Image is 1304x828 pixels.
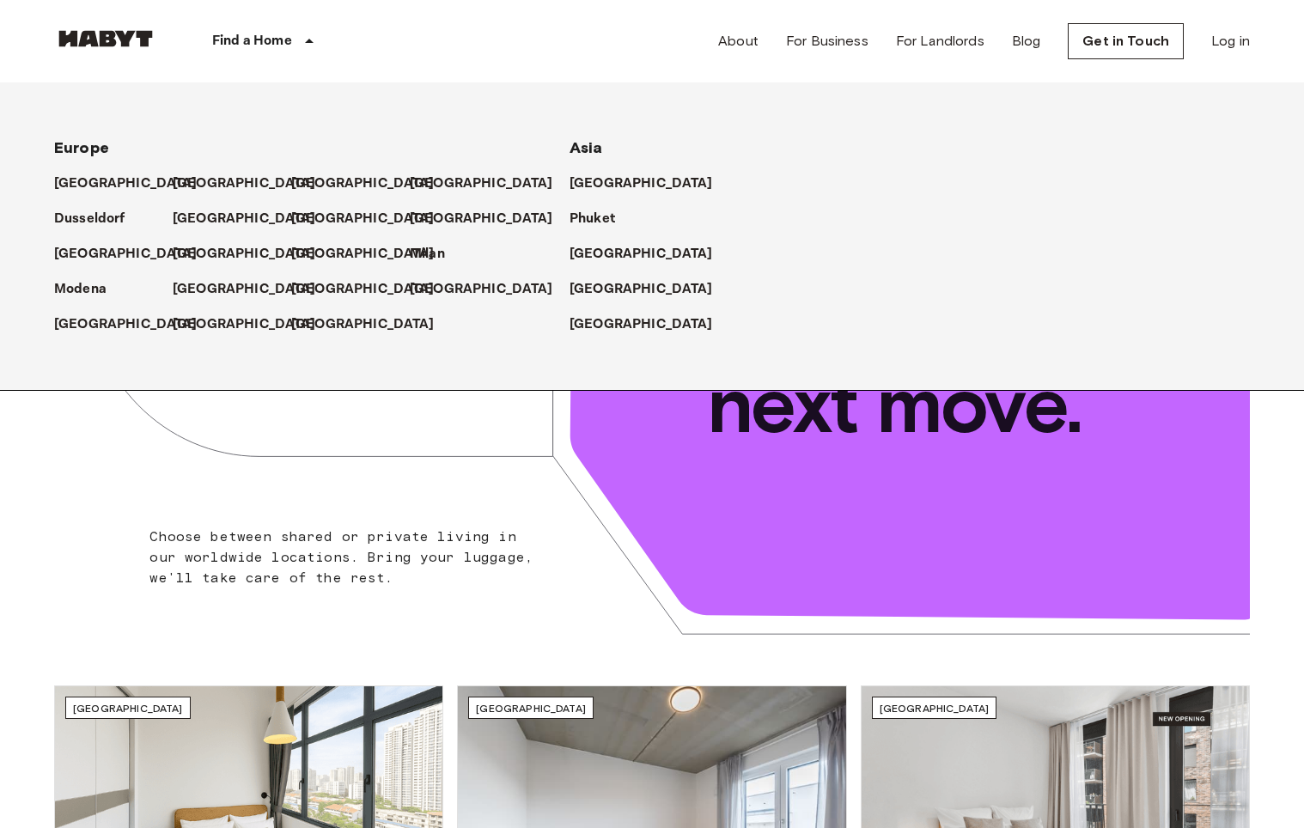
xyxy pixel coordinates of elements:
span: Europe [54,138,109,157]
p: [GEOGRAPHIC_DATA] [291,314,435,335]
p: Milan [410,244,445,265]
p: [GEOGRAPHIC_DATA] [54,244,198,265]
a: For Landlords [896,31,984,52]
p: [GEOGRAPHIC_DATA] [410,209,553,229]
a: [GEOGRAPHIC_DATA] [410,279,570,300]
span: [GEOGRAPHIC_DATA] [880,702,990,715]
p: [GEOGRAPHIC_DATA] [54,174,198,194]
a: [GEOGRAPHIC_DATA] [173,314,333,335]
p: [GEOGRAPHIC_DATA] [291,279,435,300]
a: [GEOGRAPHIC_DATA] [570,314,730,335]
span: [GEOGRAPHIC_DATA] [73,702,183,715]
p: [GEOGRAPHIC_DATA] [173,279,316,300]
p: [GEOGRAPHIC_DATA] [173,244,316,265]
a: [GEOGRAPHIC_DATA] [54,174,215,194]
p: Dusseldorf [54,209,125,229]
a: [GEOGRAPHIC_DATA] [291,314,452,335]
a: [GEOGRAPHIC_DATA] [410,209,570,229]
p: [GEOGRAPHIC_DATA] [54,314,198,335]
p: [GEOGRAPHIC_DATA] [173,174,316,194]
p: [GEOGRAPHIC_DATA] [173,314,316,335]
p: Find a Home [212,31,292,52]
a: [GEOGRAPHIC_DATA] [173,279,333,300]
a: For Business [786,31,868,52]
p: [GEOGRAPHIC_DATA] [570,314,713,335]
p: Choose between shared or private living in our worldwide locations. Bring your luggage, we'll tak... [149,527,544,588]
p: [GEOGRAPHIC_DATA] [570,279,713,300]
p: [GEOGRAPHIC_DATA] [570,244,713,265]
p: [GEOGRAPHIC_DATA] [410,174,553,194]
a: [GEOGRAPHIC_DATA] [570,244,730,265]
a: Modena [54,279,124,300]
span: Asia [570,138,603,157]
a: Get in Touch [1068,23,1184,59]
a: Phuket [570,209,632,229]
a: About [718,31,759,52]
p: Phuket [570,209,615,229]
a: [GEOGRAPHIC_DATA] [173,209,333,229]
p: [GEOGRAPHIC_DATA] [570,174,713,194]
a: [GEOGRAPHIC_DATA] [291,209,452,229]
span: [GEOGRAPHIC_DATA] [476,702,586,715]
p: [GEOGRAPHIC_DATA] [173,209,316,229]
a: Milan [410,244,462,265]
a: [GEOGRAPHIC_DATA] [291,279,452,300]
p: Modena [54,279,107,300]
a: [GEOGRAPHIC_DATA] [173,174,333,194]
p: [GEOGRAPHIC_DATA] [291,244,435,265]
p: [GEOGRAPHIC_DATA] [291,174,435,194]
a: Log in [1211,31,1250,52]
a: [GEOGRAPHIC_DATA] [54,244,215,265]
p: [GEOGRAPHIC_DATA] [410,279,553,300]
a: Blog [1012,31,1041,52]
p: [GEOGRAPHIC_DATA] [291,209,435,229]
a: [GEOGRAPHIC_DATA] [291,244,452,265]
a: Dusseldorf [54,209,143,229]
img: Habyt [54,30,157,47]
a: [GEOGRAPHIC_DATA] [173,244,333,265]
a: [GEOGRAPHIC_DATA] [570,279,730,300]
a: [GEOGRAPHIC_DATA] [410,174,570,194]
a: [GEOGRAPHIC_DATA] [570,174,730,194]
a: [GEOGRAPHIC_DATA] [54,314,215,335]
a: [GEOGRAPHIC_DATA] [291,174,452,194]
